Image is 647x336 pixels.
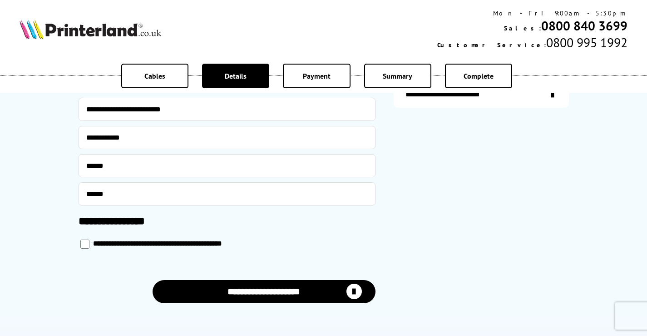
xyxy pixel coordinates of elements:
img: Printerland Logo [20,19,161,39]
span: Details [225,71,247,80]
span: Payment [303,71,331,80]
span: Sales: [504,24,541,32]
span: Cables [144,71,165,80]
a: secure-website [394,82,569,108]
span: Summary [383,71,412,80]
span: Customer Service: [437,41,546,49]
a: 0800 840 3699 [541,17,627,34]
span: Complete [464,71,494,80]
span: 0800 995 1992 [546,34,627,51]
div: Mon - Fri 9:00am - 5:30pm [437,9,627,17]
